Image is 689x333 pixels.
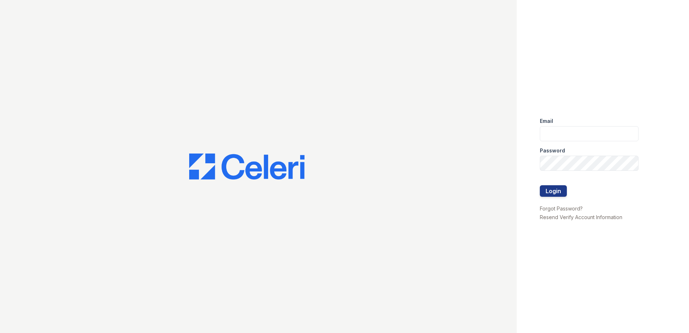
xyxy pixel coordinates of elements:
[540,117,553,125] label: Email
[540,147,565,154] label: Password
[189,154,305,179] img: CE_Logo_Blue-a8612792a0a2168367f1c8372b55b34899dd931a85d93a1a3d3e32e68fde9ad4.png
[540,214,622,220] a: Resend Verify Account Information
[540,205,583,212] a: Forgot Password?
[540,185,567,197] button: Login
